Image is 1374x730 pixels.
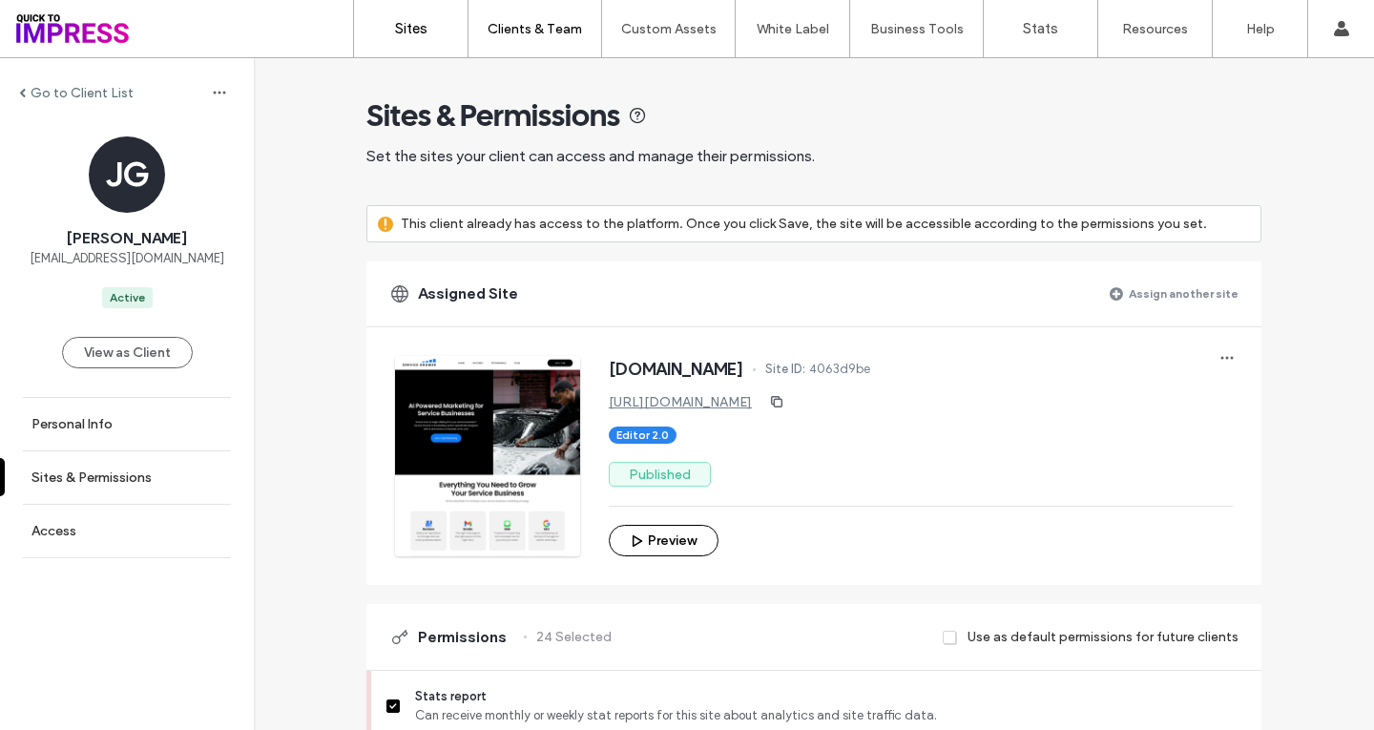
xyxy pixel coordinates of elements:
[41,13,80,31] span: Help
[1129,277,1239,310] label: Assign another site
[870,21,964,37] label: Business Tools
[415,687,1246,706] span: Stats report
[609,360,743,379] span: [DOMAIN_NAME]
[30,249,224,268] span: [EMAIL_ADDRESS][DOMAIN_NAME]
[765,360,805,379] span: Site ID:
[616,427,669,444] span: Editor 2.0
[809,360,870,379] span: 4063d9be
[609,525,718,556] button: Preview
[401,206,1207,241] label: This client already has access to the platform. Once you click Save, the site will be accessible ...
[968,619,1239,655] label: Use as default permissions for future clients
[31,523,76,539] label: Access
[609,462,711,487] label: Published
[536,619,612,655] label: 24 Selected
[67,228,187,249] span: [PERSON_NAME]
[89,136,165,213] div: JG
[31,416,113,432] label: Personal Info
[488,21,582,37] label: Clients & Team
[366,147,815,165] span: Set the sites your client can access and manage their permissions.
[609,394,752,410] a: [URL][DOMAIN_NAME]
[418,283,518,304] span: Assigned Site
[757,21,829,37] label: White Label
[366,96,620,135] span: Sites & Permissions
[415,706,1246,725] span: Can receive monthly or weekly stat reports for this site about analytics and site traffic data.
[31,469,152,486] label: Sites & Permissions
[395,20,427,37] label: Sites
[1023,20,1058,37] label: Stats
[1122,21,1188,37] label: Resources
[418,627,507,648] span: Permissions
[62,337,193,368] button: View as Client
[31,85,134,101] label: Go to Client List
[621,21,717,37] label: Custom Assets
[110,289,145,306] div: Active
[1246,21,1275,37] label: Help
